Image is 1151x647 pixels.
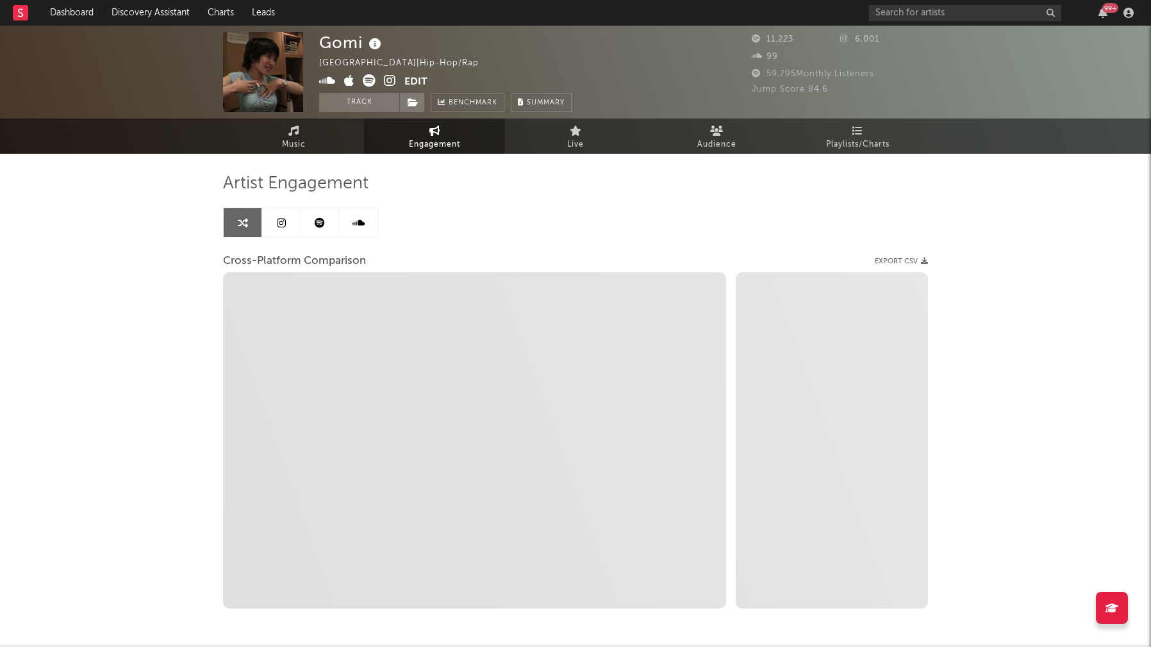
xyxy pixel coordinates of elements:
a: Music [223,119,364,154]
span: Summary [527,99,565,106]
a: Engagement [364,119,505,154]
div: Gomi [319,32,385,53]
span: Audience [697,137,736,152]
span: 59,795 Monthly Listeners [752,70,874,78]
span: Jump Score: 84.6 [752,85,828,94]
button: Edit [404,74,427,90]
input: Search for artists [869,5,1061,21]
span: 11,223 [752,35,793,44]
span: Playlists/Charts [826,137,890,152]
button: Export CSV [875,258,928,265]
span: 6,001 [840,35,879,44]
span: 99 [752,53,778,61]
button: Summary [511,93,572,112]
span: Artist Engagement [223,176,368,192]
div: 99 + [1102,3,1118,13]
span: Benchmark [449,95,497,111]
a: Benchmark [431,93,504,112]
a: Playlists/Charts [787,119,928,154]
span: Cross-Platform Comparison [223,254,366,269]
button: Track [319,93,399,112]
div: [GEOGRAPHIC_DATA] | Hip-Hop/Rap [319,56,493,71]
a: Audience [646,119,787,154]
span: Engagement [409,137,460,152]
button: 99+ [1098,8,1107,18]
span: Live [567,137,584,152]
a: Live [505,119,646,154]
span: Music [282,137,306,152]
